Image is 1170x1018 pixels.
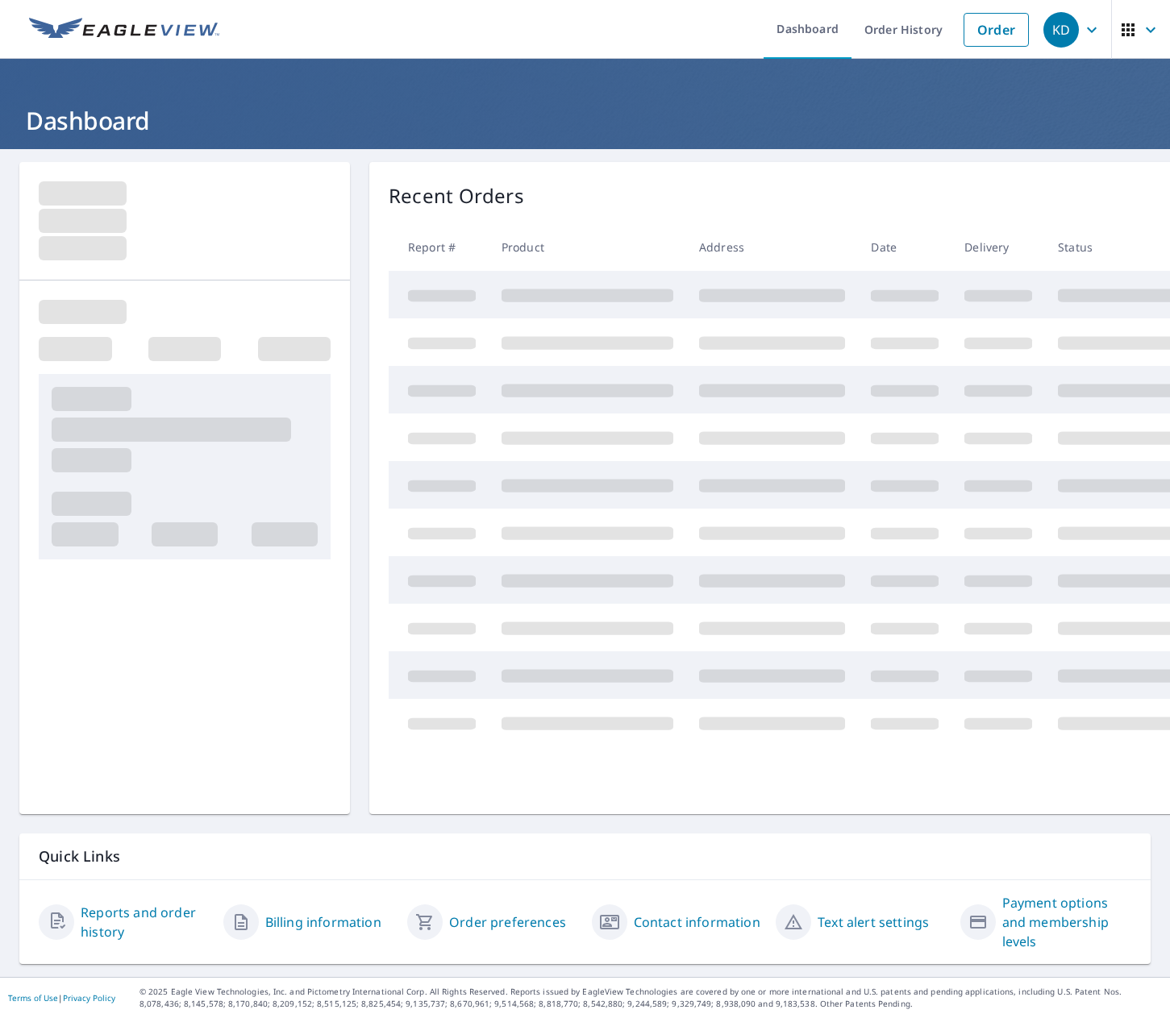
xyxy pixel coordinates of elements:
[951,223,1045,271] th: Delivery
[8,993,115,1003] p: |
[1043,12,1079,48] div: KD
[686,223,858,271] th: Address
[634,912,760,932] a: Contact information
[818,912,929,932] a: Text alert settings
[81,903,210,941] a: Reports and order history
[139,986,1162,1010] p: © 2025 Eagle View Technologies, Inc. and Pictometry International Corp. All Rights Reserved. Repo...
[39,846,1131,866] p: Quick Links
[19,104,1151,137] h1: Dashboard
[63,992,115,1003] a: Privacy Policy
[1002,893,1132,951] a: Payment options and membership levels
[8,992,58,1003] a: Terms of Use
[389,181,524,210] p: Recent Orders
[858,223,951,271] th: Date
[449,912,566,932] a: Order preferences
[265,912,381,932] a: Billing information
[964,13,1029,47] a: Order
[489,223,686,271] th: Product
[389,223,489,271] th: Report #
[29,18,219,42] img: EV Logo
